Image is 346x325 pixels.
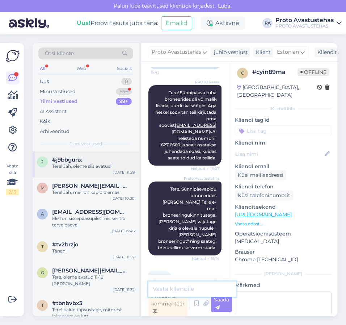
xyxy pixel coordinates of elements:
div: [DATE] 11:29 [113,170,135,175]
div: Tere! palun täpsustage, mitmest inimesest on jutt [52,307,135,320]
div: 99+ [116,98,132,105]
p: Operatsioonisüsteem [235,230,332,238]
div: Küsi meiliaadressi [235,170,286,180]
div: Tänan! [52,248,135,254]
div: Tere! Jah, meil on kapid olemas [52,189,135,196]
span: Tiimi vestlused [70,141,102,147]
a: Proto AvastustehasPROTO AVASTUSTEHAS [275,17,342,29]
span: PROTO kassa [192,79,219,85]
a: [URL][DOMAIN_NAME] [235,211,292,218]
div: Arhiveeritud [40,128,69,135]
div: Meil on sissepääsupilet mis kehtib terve päeva [52,215,135,228]
span: Otsi kliente [45,50,74,57]
div: Proto Avastustehas [275,17,334,23]
span: Estonian [277,48,299,56]
span: m [41,185,45,191]
div: Kliendi info [235,105,332,112]
div: 0 [121,78,132,85]
span: #tv2brzjo [52,241,79,248]
div: Vaata siia [6,163,19,195]
div: [DATE] 11:32 [113,287,135,292]
span: Luba [216,3,232,9]
span: c [241,70,244,76]
div: AI Assistent [40,108,67,115]
div: Aktiivne [201,17,245,30]
div: Proovi tasuta juba täna: [77,19,158,28]
span: Tere! Sünnipäeva tuba broneerides oli võimalik lisada juurde ka söögid. Aga hetkel soovitan teil ... [155,90,218,161]
b: Uus! [77,20,90,26]
div: [DATE] 10:00 [111,196,135,201]
p: Märkmed [235,282,332,289]
div: Privaatne kommentaar [148,291,187,316]
span: t [41,244,44,249]
span: #tbnbvbx3 [52,300,83,307]
div: Tere, oleme avatud 11-18 [PERSON_NAME] [52,274,135,287]
input: Lisa nimi [235,150,323,158]
div: Uus [40,78,49,85]
div: # cyin89ma [252,68,298,76]
p: Brauser [235,248,332,256]
div: Tiimi vestlused [40,98,77,105]
span: 15:42 [151,70,178,75]
div: juhib vestlust [211,49,248,56]
span: Proto Avastustehas [152,48,201,56]
span: g [41,270,44,275]
div: [PERSON_NAME] [235,271,332,277]
div: PA [262,18,273,28]
div: Minu vestlused [40,88,76,95]
div: [DATE] 11:57 [113,254,135,260]
span: agessa@mail.ru [52,209,127,215]
span: t [41,303,44,308]
span: melanieheinrich@gmx.net [52,183,127,189]
p: Vaata edasi ... [235,221,332,227]
p: Chrome [TECHNICAL_ID] [235,256,332,263]
span: Nähtud ✓ 16:14 [192,256,219,261]
div: Socials [115,64,133,73]
span: j [41,159,43,164]
div: [GEOGRAPHIC_DATA], [GEOGRAPHIC_DATA] [237,84,317,99]
div: Kõik [40,118,50,125]
div: [DATE] 15:46 [112,228,135,234]
div: Klienditugi [315,49,345,56]
a: [EMAIL_ADDRESS][DOMAIN_NAME] [172,122,216,134]
img: Askly Logo [6,49,20,63]
div: Klient [253,49,271,56]
span: a [41,211,44,217]
span: Tere. Sünnipäevapidu broneerides [PERSON_NAME] Teile e-mail broneeringukinnitusega. [PERSON_NAME]... [158,186,218,250]
input: Lisa tag [235,125,332,136]
div: Küsi telefoninumbrit [235,191,293,200]
span: Nähtud ✓ 16:07 [191,166,219,171]
div: 99+ [116,88,132,95]
p: Klienditeekond [235,203,332,211]
span: Proto Avastustehas [184,176,219,181]
div: Web [75,64,88,73]
p: [MEDICAL_DATA] [235,238,332,245]
p: Kliendi tag'id [235,116,332,124]
p: Kliendi email [235,163,332,170]
p: Kliendi nimi [235,139,332,147]
p: Kliendi telefon [235,183,332,191]
span: #j9bbgunx [52,157,82,163]
div: PROTO AVASTUSTEHAS [275,23,334,29]
div: All [38,64,47,73]
span: Offline [298,68,329,76]
button: Emailid [161,16,192,30]
div: Tere! Jah, oleme siis avatud [52,163,135,170]
span: giuliana.morana@gmail.com [52,267,127,274]
div: 2 / 3 [6,189,19,195]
